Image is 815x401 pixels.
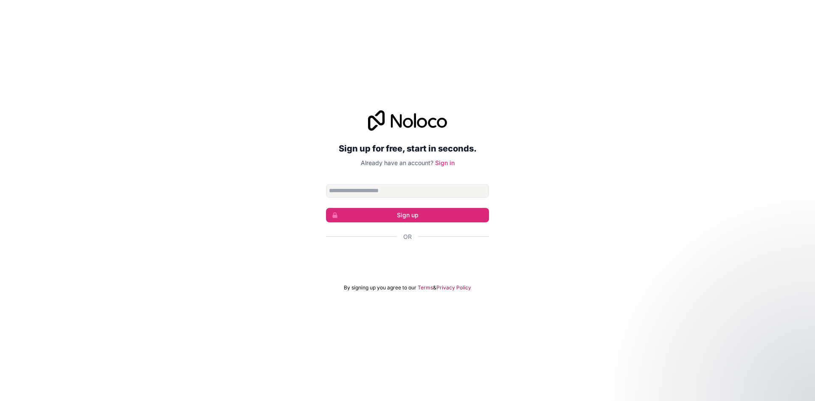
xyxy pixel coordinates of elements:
iframe: Bouton "Se connecter avec Google" [322,250,493,269]
span: & [433,284,436,291]
h2: Sign up for free, start in seconds. [326,141,489,156]
span: Already have an account? [361,159,433,166]
a: Terms [418,284,433,291]
a: Privacy Policy [436,284,471,291]
span: By signing up you agree to our [344,284,416,291]
a: Sign in [435,159,455,166]
input: Email address [326,184,489,198]
iframe: Intercom notifications message [645,337,815,397]
span: Or [403,233,412,241]
button: Sign up [326,208,489,222]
